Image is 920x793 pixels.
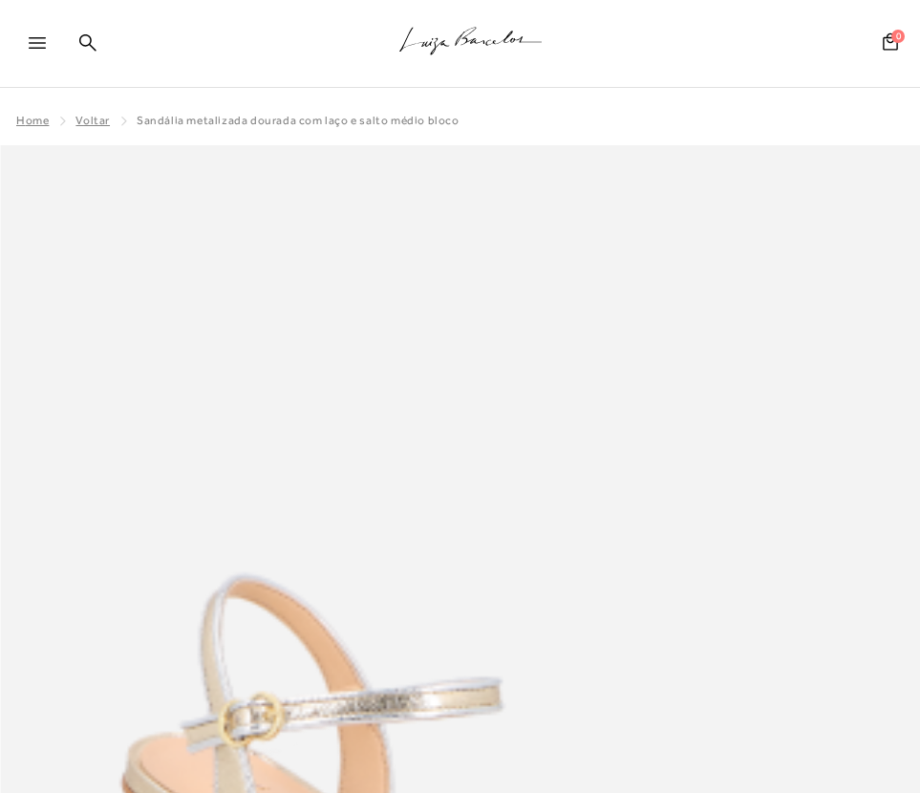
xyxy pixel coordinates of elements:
[16,114,49,127] a: Home
[877,32,904,57] button: 0
[75,114,110,127] a: Voltar
[137,114,460,127] span: SANDÁLIA METALIZADA DOURADA COM LAÇO E SALTO MÉDIO BLOCO
[891,30,905,43] span: 0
